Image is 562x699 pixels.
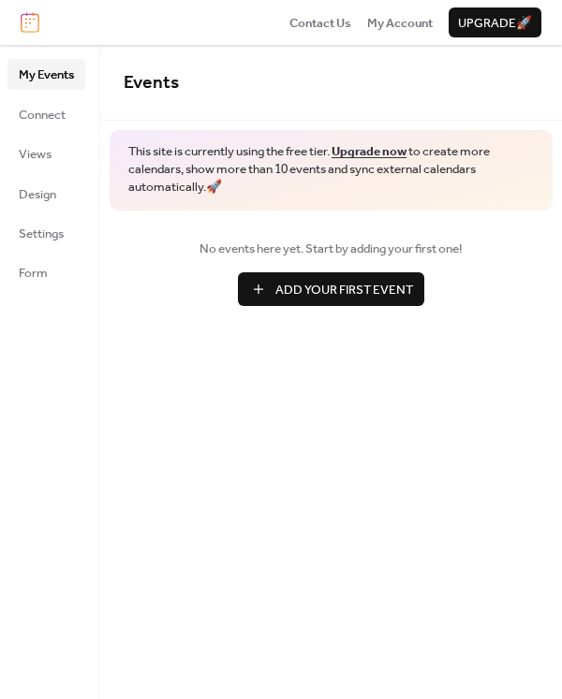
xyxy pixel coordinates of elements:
[7,138,85,168] a: Views
[289,14,351,33] span: Contact Us
[238,272,424,306] button: Add Your First Event
[19,264,48,283] span: Form
[7,218,85,248] a: Settings
[21,12,39,33] img: logo
[458,14,532,33] span: Upgrade 🚀
[332,139,407,164] a: Upgrade now
[19,225,64,243] span: Settings
[289,13,351,32] a: Contact Us
[449,7,541,37] button: Upgrade🚀
[367,14,433,33] span: My Account
[124,240,539,258] span: No events here yet. Start by adding your first one!
[128,143,534,197] span: This site is currently using the free tier. to create more calendars, show more than 10 events an...
[7,99,85,129] a: Connect
[19,145,52,164] span: Views
[7,59,85,89] a: My Events
[19,66,74,84] span: My Events
[19,106,66,124] span: Connect
[7,179,85,209] a: Design
[124,66,179,100] span: Events
[367,13,433,32] a: My Account
[124,272,539,306] a: Add Your First Event
[275,281,413,299] span: Add Your First Event
[7,257,85,287] a: Form
[19,185,56,204] span: Design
